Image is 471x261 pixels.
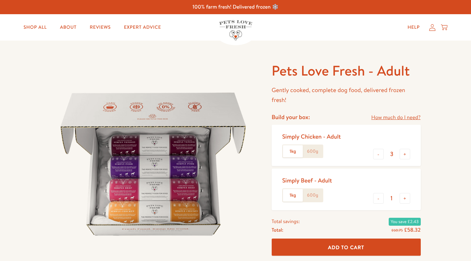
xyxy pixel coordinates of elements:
[219,20,252,40] img: Pets Love Fresh
[402,21,425,34] a: Help
[400,193,410,204] button: +
[55,21,82,34] a: About
[119,21,166,34] a: Expert Advice
[85,21,116,34] a: Reviews
[373,193,384,204] button: -
[328,244,364,250] span: Add To Cart
[272,225,283,234] span: Total:
[400,149,410,159] button: +
[18,21,52,34] a: Shop All
[371,113,420,122] a: How much do I need?
[282,177,332,184] div: Simply Beef - Adult
[272,217,300,225] span: Total savings:
[283,189,303,202] label: 1kg
[404,226,420,233] span: £58.32
[282,133,341,140] div: Simply Chicken - Adult
[391,227,403,233] s: £60.75
[389,217,420,225] span: You save £2.43
[272,113,310,121] h4: Build your box:
[272,239,421,256] button: Add To Cart
[272,62,421,80] h1: Pets Love Fresh - Adult
[373,149,384,159] button: -
[283,145,303,158] label: 1kg
[303,145,323,158] label: 600g
[272,85,421,105] p: Gently cooked, complete dog food, delivered frozen fresh!
[303,189,323,202] label: 600g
